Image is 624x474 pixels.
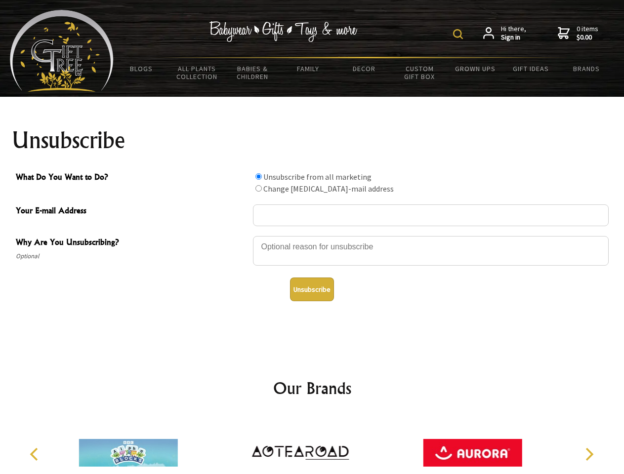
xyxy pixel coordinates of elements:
h2: Our Brands [20,376,605,400]
a: Decor [336,58,392,79]
input: What Do You Want to Do? [255,185,262,192]
a: Grown Ups [447,58,503,79]
strong: $0.00 [577,33,598,42]
a: Hi there,Sign in [483,25,526,42]
button: Previous [25,443,46,465]
img: Babywear - Gifts - Toys & more [209,21,358,42]
a: Babies & Children [225,58,281,87]
span: 0 items [577,24,598,42]
label: Unsubscribe from all marketing [263,172,372,182]
a: Brands [559,58,615,79]
span: Hi there, [501,25,526,42]
input: What Do You Want to Do? [255,173,262,180]
input: Your E-mail Address [253,204,609,226]
strong: Sign in [501,33,526,42]
a: All Plants Collection [169,58,225,87]
span: Why Are You Unsubscribing? [16,236,248,250]
img: product search [453,29,463,39]
span: What Do You Want to Do? [16,171,248,185]
textarea: Why Are You Unsubscribing? [253,236,609,266]
a: 0 items$0.00 [558,25,598,42]
a: Family [281,58,336,79]
h1: Unsubscribe [12,128,613,152]
label: Change [MEDICAL_DATA]-mail address [263,184,394,194]
a: BLOGS [114,58,169,79]
a: Custom Gift Box [392,58,448,87]
button: Next [578,443,600,465]
a: Gift Ideas [503,58,559,79]
span: Your E-mail Address [16,204,248,219]
img: Babyware - Gifts - Toys and more... [10,10,114,92]
button: Unsubscribe [290,277,334,301]
span: Optional [16,250,248,262]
